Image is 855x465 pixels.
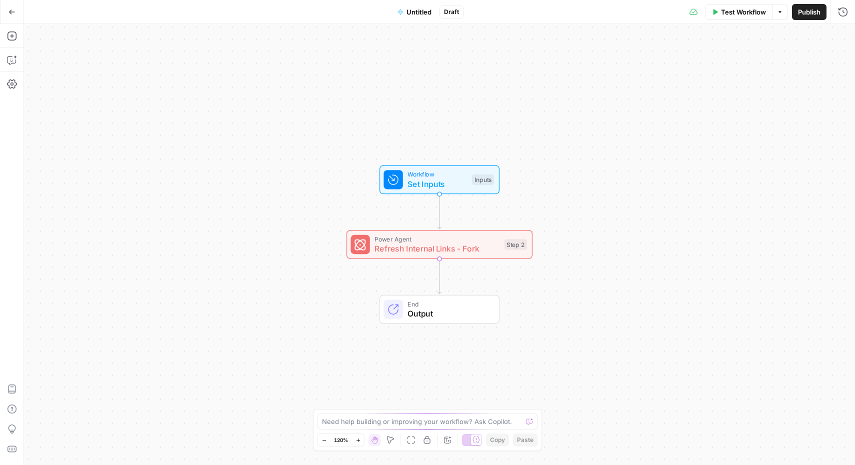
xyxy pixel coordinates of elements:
[798,7,820,17] span: Publish
[504,239,527,250] div: Step 2
[444,7,459,16] span: Draft
[346,295,532,324] div: EndOutput
[334,436,348,444] span: 120%
[391,4,437,20] button: Untitled
[437,259,441,294] g: Edge from step_2 to end
[490,435,505,444] span: Copy
[374,234,499,244] span: Power Agent
[407,299,489,308] span: End
[437,194,441,229] g: Edge from start to step_2
[705,4,772,20] button: Test Workflow
[346,230,532,259] div: Power AgentRefresh Internal Links - ForkStep 2
[346,165,532,194] div: WorkflowSet InputsInputs
[486,433,509,446] button: Copy
[407,178,467,190] span: Set Inputs
[407,307,489,319] span: Output
[513,433,537,446] button: Paste
[472,174,494,185] div: Inputs
[721,7,766,17] span: Test Workflow
[407,169,467,179] span: Workflow
[374,242,499,254] span: Refresh Internal Links - Fork
[406,7,431,17] span: Untitled
[517,435,533,444] span: Paste
[792,4,826,20] button: Publish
